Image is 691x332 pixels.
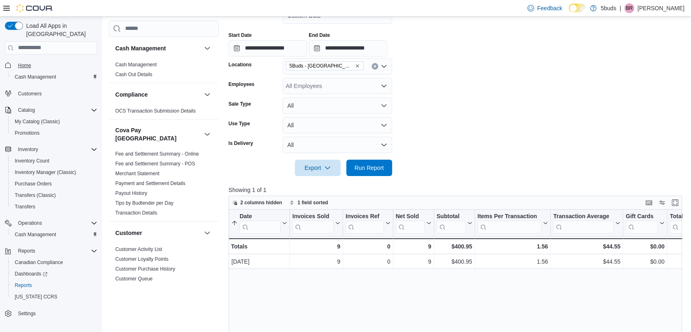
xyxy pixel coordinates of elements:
[115,210,157,216] a: Transaction Details
[11,117,63,126] a: My Catalog (Classic)
[15,61,34,70] a: Home
[626,3,633,13] span: BR
[11,269,51,279] a: Dashboards
[11,190,59,200] a: Transfers (Classic)
[15,192,56,199] span: Transfers (Classic)
[109,106,219,119] div: Compliance
[626,242,664,251] div: $0.00
[115,210,157,216] span: Transaction Details
[395,212,424,220] div: Net Sold
[109,149,219,221] div: Cova Pay [GEOGRAPHIC_DATA]
[11,269,97,279] span: Dashboards
[15,309,39,318] a: Settings
[345,242,390,251] div: 0
[229,32,252,38] label: Start Date
[11,257,66,267] a: Canadian Compliance
[18,107,35,113] span: Catalog
[345,212,390,233] button: Invoices Ref
[2,307,101,319] button: Settings
[15,89,45,99] a: Customers
[11,72,59,82] a: Cash Management
[309,40,387,56] input: Press the down key to open a popover containing a calendar.
[229,140,253,147] label: Is Delivery
[300,160,336,176] span: Export
[231,257,287,267] div: [DATE]
[8,167,101,178] button: Inventory Manager (Classic)
[202,129,212,139] button: Cova Pay [GEOGRAPHIC_DATA]
[626,212,664,233] button: Gift Cards
[537,4,562,12] span: Feedback
[109,244,219,297] div: Customer
[115,151,199,157] a: Fee and Settlement Summary - Online
[115,171,159,176] a: Merchant Statement
[309,32,330,38] label: End Date
[2,59,101,71] button: Home
[115,229,201,237] button: Customer
[11,280,35,290] a: Reports
[115,61,157,68] span: Cash Management
[2,144,101,155] button: Inventory
[11,230,59,239] a: Cash Management
[8,201,101,212] button: Transfers
[477,212,541,220] div: Items Per Transaction
[395,212,424,233] div: Net Sold
[670,198,680,208] button: Enter fullscreen
[15,130,40,136] span: Promotions
[15,282,32,289] span: Reports
[202,90,212,99] button: Compliance
[292,212,334,233] div: Invoices Sold
[115,62,157,68] a: Cash Management
[11,156,53,166] a: Inventory Count
[395,212,431,233] button: Net Sold
[626,212,658,220] div: Gift Cards
[15,218,45,228] button: Operations
[477,212,541,233] div: Items Per Transaction
[11,179,55,189] a: Purchase Orders
[11,167,97,177] span: Inventory Manager (Classic)
[115,161,195,167] a: Fee and Settlement Summary - POS
[18,220,42,226] span: Operations
[115,160,195,167] span: Fee and Settlement Summary - POS
[619,3,621,13] p: |
[11,179,97,189] span: Purchase Orders
[15,218,97,228] span: Operations
[286,61,363,70] span: 5Buds - Weyburn
[478,257,548,267] div: 1.56
[295,160,341,176] button: Export
[15,294,57,300] span: [US_STATE] CCRS
[15,145,41,154] button: Inventory
[18,248,35,254] span: Reports
[298,199,328,206] span: 1 field sorted
[8,229,101,240] button: Cash Management
[15,271,47,277] span: Dashboards
[18,310,36,317] span: Settings
[436,212,465,233] div: Subtotal
[15,145,97,154] span: Inventory
[436,212,472,233] button: Subtotal
[436,242,472,251] div: $400.95
[115,286,150,291] a: New Customers
[437,257,472,267] div: $400.95
[15,203,35,210] span: Transfers
[553,212,614,233] div: Transaction Average
[2,88,101,99] button: Customers
[229,81,254,88] label: Employees
[372,63,378,70] button: Clear input
[23,22,97,38] span: Load All Apps in [GEOGRAPHIC_DATA]
[8,291,101,303] button: [US_STATE] CCRS
[15,169,76,176] span: Inventory Manager (Classic)
[15,60,97,70] span: Home
[115,90,201,99] button: Compliance
[240,212,280,233] div: Date
[396,257,431,267] div: 9
[8,71,101,83] button: Cash Management
[115,190,147,196] a: Payout History
[115,108,196,114] a: OCS Transaction Submission Details
[345,257,390,267] div: 0
[115,266,175,272] span: Customer Purchase History
[8,257,101,268] button: Canadian Compliance
[15,308,97,318] span: Settings
[354,164,384,172] span: Run Report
